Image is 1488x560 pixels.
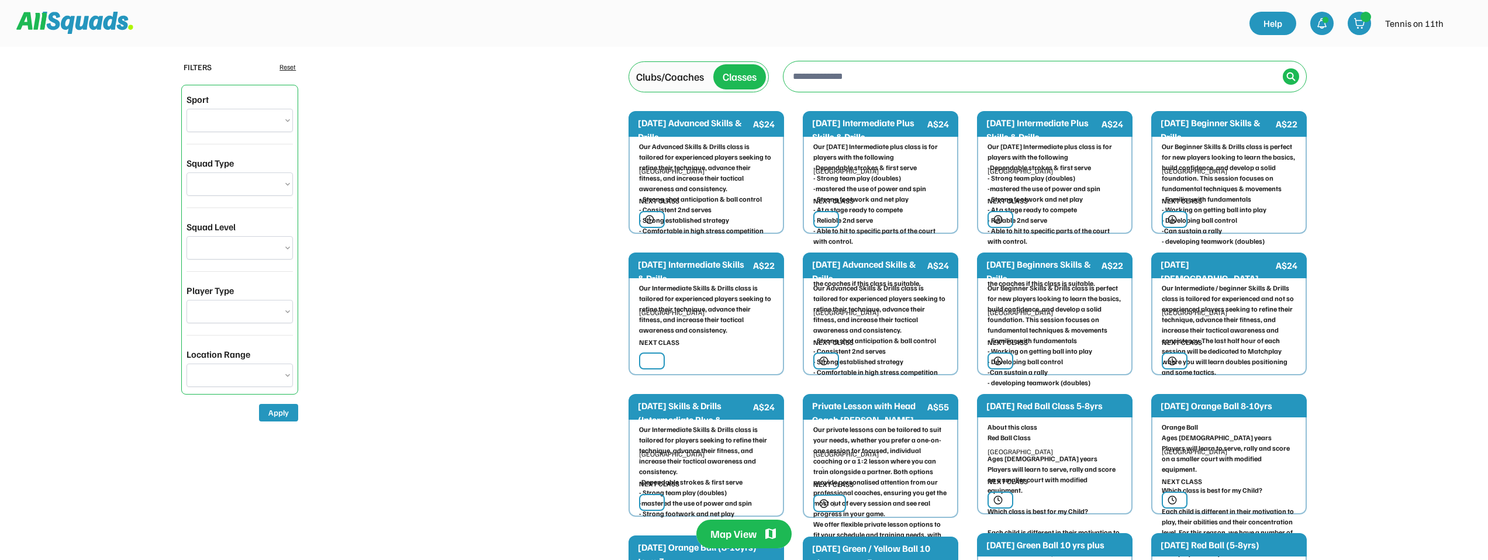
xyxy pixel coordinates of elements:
[986,116,1099,144] div: [DATE] Intermediate Plus Skills & Drills
[184,61,212,73] div: FILTERS
[638,257,751,285] div: [DATE] Intermediate Skills & Drills
[813,449,948,459] div: [GEOGRAPHIC_DATA]
[819,499,828,509] img: clock.svg
[1162,447,1296,457] div: [GEOGRAPHIC_DATA]
[639,307,774,318] div: [GEOGRAPHIC_DATA]
[812,116,925,144] div: [DATE] Intermediate Plus Skills & Drills
[187,92,209,106] div: Sport
[638,399,751,441] div: [DATE] Skills & Drills (Intermediate Plus & Intermediate)
[753,400,775,414] div: A$24
[1276,117,1297,131] div: A$22
[259,404,298,421] button: Apply
[753,258,775,272] div: A$22
[1162,141,1296,247] div: Our Beginner Skills & Drills class is perfect for new players looking to learn the basics, build ...
[1161,257,1273,299] div: [DATE] [DEMOGRAPHIC_DATA] Group Lesson + Matchplay
[1354,18,1365,29] img: shopping-cart-01%20%281%29.svg
[813,479,854,490] div: NEXT CLASS
[1102,117,1123,131] div: A$24
[636,69,704,85] div: Clubs/Coaches
[639,337,679,348] div: NEXT CLASS
[927,258,949,272] div: A$24
[645,215,654,224] img: clock.svg
[927,117,949,131] div: A$24
[993,495,1003,505] img: clock.svg
[993,215,1003,224] img: clock.svg
[645,497,654,507] img: yH5BAEAAAAALAAAAAABAAEAAAIBRAA7
[1168,215,1177,224] img: clock.svg
[988,283,1122,388] div: Our Beginner Skills & Drills class is perfect for new players looking to learn the basics, build ...
[812,399,925,427] div: Private Lesson with Head Coach [PERSON_NAME]
[645,356,654,366] img: yH5BAEAAAAALAAAAAABAAEAAAIBRAA7
[638,116,751,144] div: [DATE] Advanced Skills & Drills
[1161,116,1273,144] div: [DATE] Beginner Skills & Drills
[639,424,774,519] div: Our Intermediate Skills & Drills class is tailored for players seeking to refine their technique,...
[819,356,828,366] img: clock.svg
[813,307,948,318] div: [GEOGRAPHIC_DATA]
[819,215,828,224] img: yH5BAEAAAAALAAAAAABAAEAAAIBRAA7
[993,356,1003,366] img: clock.svg
[639,479,679,489] div: NEXT CLASS
[986,399,1121,413] div: [DATE] Red Ball Class 5-8yrs
[187,284,234,298] div: Player Type
[1162,196,1202,206] div: NEXT CLASS
[279,62,296,72] div: Reset
[988,337,1028,348] div: NEXT CLASS
[988,196,1028,206] div: NEXT CLASS
[988,166,1122,177] div: [GEOGRAPHIC_DATA]
[1162,476,1202,487] div: NEXT CLASS
[813,141,948,289] div: Our [DATE] Intermediate plus class is for players with the following -Dependable strokes & first ...
[988,447,1122,457] div: [GEOGRAPHIC_DATA]
[187,347,250,361] div: Location Range
[812,257,925,285] div: [DATE] Advanced Skills & Drills
[16,12,133,34] img: Squad%20Logo.svg
[813,196,854,206] div: NEXT CLASS
[1161,399,1295,413] div: [DATE] Orange Ball 8-10yrs
[988,476,1028,487] div: NEXT CLASS
[710,527,757,541] div: Map View
[753,117,775,131] div: A$24
[988,307,1122,318] div: [GEOGRAPHIC_DATA]
[813,337,854,348] div: NEXT CLASS
[927,400,949,414] div: A$55
[1162,283,1296,378] div: Our Intermediate / beginner Skills & Drills class is tailored for experienced and not so experien...
[639,449,774,459] div: [GEOGRAPHIC_DATA]
[1102,258,1123,272] div: A$22
[1162,166,1296,177] div: [GEOGRAPHIC_DATA]
[1249,12,1296,35] a: Help
[1385,16,1444,30] div: Tennis on 11th
[1286,72,1296,81] img: Icon%20%2838%29.svg
[1276,258,1297,272] div: A$24
[833,498,840,509] div: | -
[813,283,948,378] div: Our Advanced Skills & Drills class is tailored for experienced players seeking to refine their te...
[988,141,1122,289] div: Our [DATE] Intermediate plus class is for players with the following -Dependable strokes & first ...
[639,283,774,336] div: Our Intermediate Skills & Drills class is tailored for experienced players seeking to refine thei...
[1168,356,1177,366] img: clock.svg
[813,166,948,177] div: [GEOGRAPHIC_DATA]
[639,166,774,177] div: [GEOGRAPHIC_DATA]
[986,257,1099,285] div: [DATE] Beginners Skills & Drills
[1168,495,1177,505] img: clock.svg
[1316,18,1328,29] img: bell-03%20%281%29.svg
[187,220,236,234] div: Squad Level
[639,196,679,206] div: NEXT CLASS
[1451,12,1474,35] img: IMG_2979.png
[187,156,234,170] div: Squad Type
[821,462,948,472] div: -
[1162,307,1296,318] div: [GEOGRAPHIC_DATA]
[723,69,757,85] div: Classes
[1162,337,1202,348] div: NEXT CLASS
[639,141,774,236] div: Our Advanced Skills & Drills class is tailored for experienced players seeking to refine their te...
